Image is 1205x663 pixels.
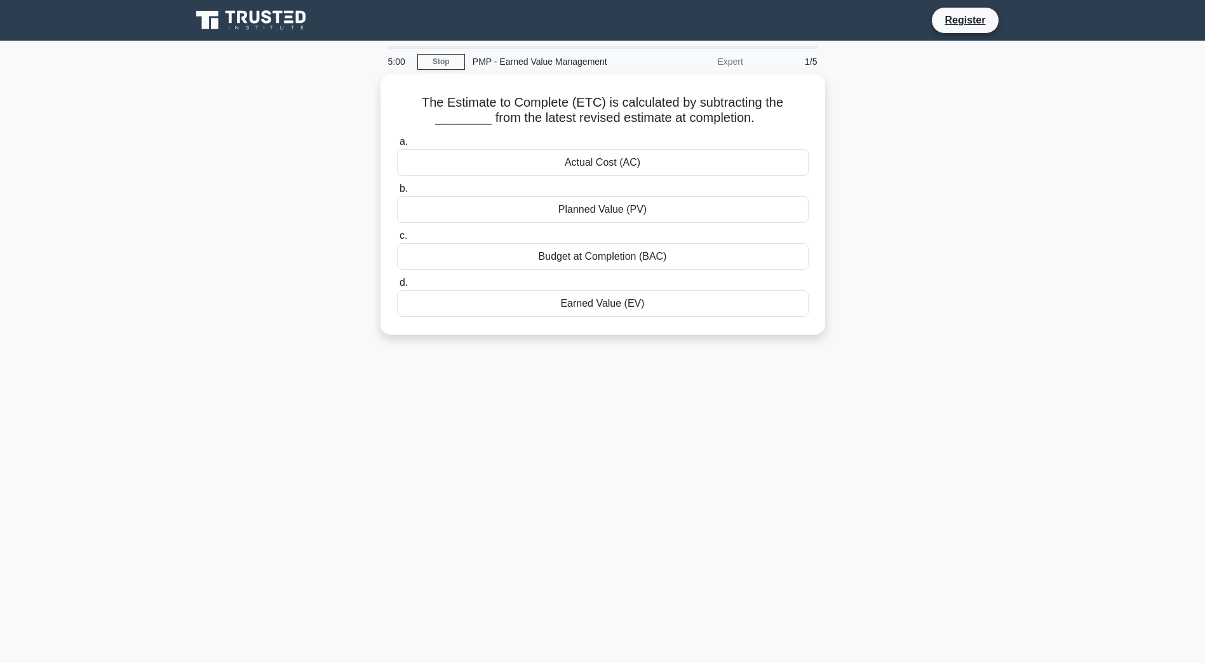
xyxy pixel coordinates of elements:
[400,230,407,241] span: c.
[397,290,809,317] div: Earned Value (EV)
[400,136,408,147] span: a.
[397,149,809,176] div: Actual Cost (AC)
[465,49,640,74] div: PMP - Earned Value Management
[400,183,408,194] span: b.
[380,49,417,74] div: 5:00
[937,12,993,28] a: Register
[640,49,751,74] div: Expert
[397,196,809,223] div: Planned Value (PV)
[400,277,408,288] span: d.
[417,54,465,70] a: Stop
[751,49,825,74] div: 1/5
[397,243,809,270] div: Budget at Completion (BAC)
[396,95,810,126] h5: The Estimate to Complete (ETC) is calculated by subtracting the ________ from the latest revised ...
